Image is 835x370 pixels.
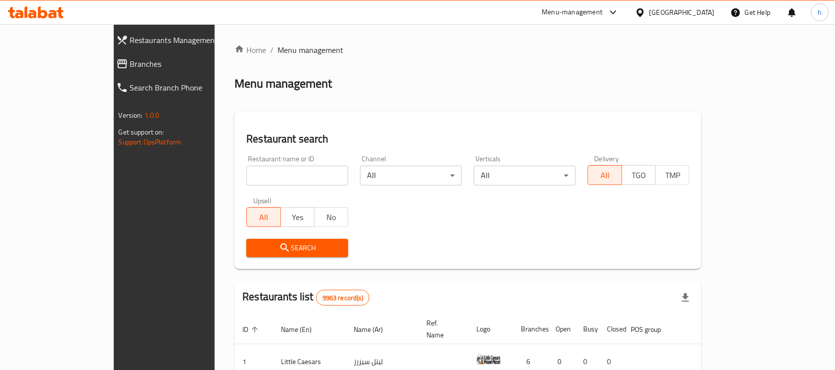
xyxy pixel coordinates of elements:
[426,317,457,341] span: Ref. Name
[316,290,370,306] div: Total records count
[319,210,344,225] span: No
[234,76,332,92] h2: Menu management
[360,166,462,185] div: All
[242,324,261,335] span: ID
[595,155,619,162] label: Delivery
[254,242,340,254] span: Search
[468,314,513,344] th: Logo
[242,289,370,306] h2: Restaurants list
[513,314,548,344] th: Branches
[592,168,618,183] span: All
[251,210,277,225] span: All
[246,166,348,185] input: Search for restaurant name or ID..
[660,168,686,183] span: TMP
[575,314,599,344] th: Busy
[548,314,575,344] th: Open
[674,286,697,310] div: Export file
[108,52,253,76] a: Branches
[270,44,274,56] li: /
[655,165,690,185] button: TMP
[818,7,822,18] span: h
[285,210,311,225] span: Yes
[626,168,652,183] span: TGO
[588,165,622,185] button: All
[631,324,674,335] span: POS group
[278,44,343,56] span: Menu management
[622,165,656,185] button: TGO
[253,197,272,204] label: Upsell
[130,34,245,46] span: Restaurants Management
[108,28,253,52] a: Restaurants Management
[542,6,603,18] div: Menu-management
[246,207,280,227] button: All
[246,132,690,146] h2: Restaurant search
[119,126,164,139] span: Get support on:
[649,7,715,18] div: [GEOGRAPHIC_DATA]
[317,293,369,303] span: 9963 record(s)
[119,109,143,122] span: Version:
[144,109,160,122] span: 1.0.0
[281,324,325,335] span: Name (En)
[280,207,315,227] button: Yes
[246,239,348,257] button: Search
[119,136,182,148] a: Support.OpsPlatform
[314,207,348,227] button: No
[354,324,396,335] span: Name (Ar)
[474,166,576,185] div: All
[108,76,253,99] a: Search Branch Phone
[130,82,245,93] span: Search Branch Phone
[599,314,623,344] th: Closed
[234,44,701,56] nav: breadcrumb
[130,58,245,70] span: Branches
